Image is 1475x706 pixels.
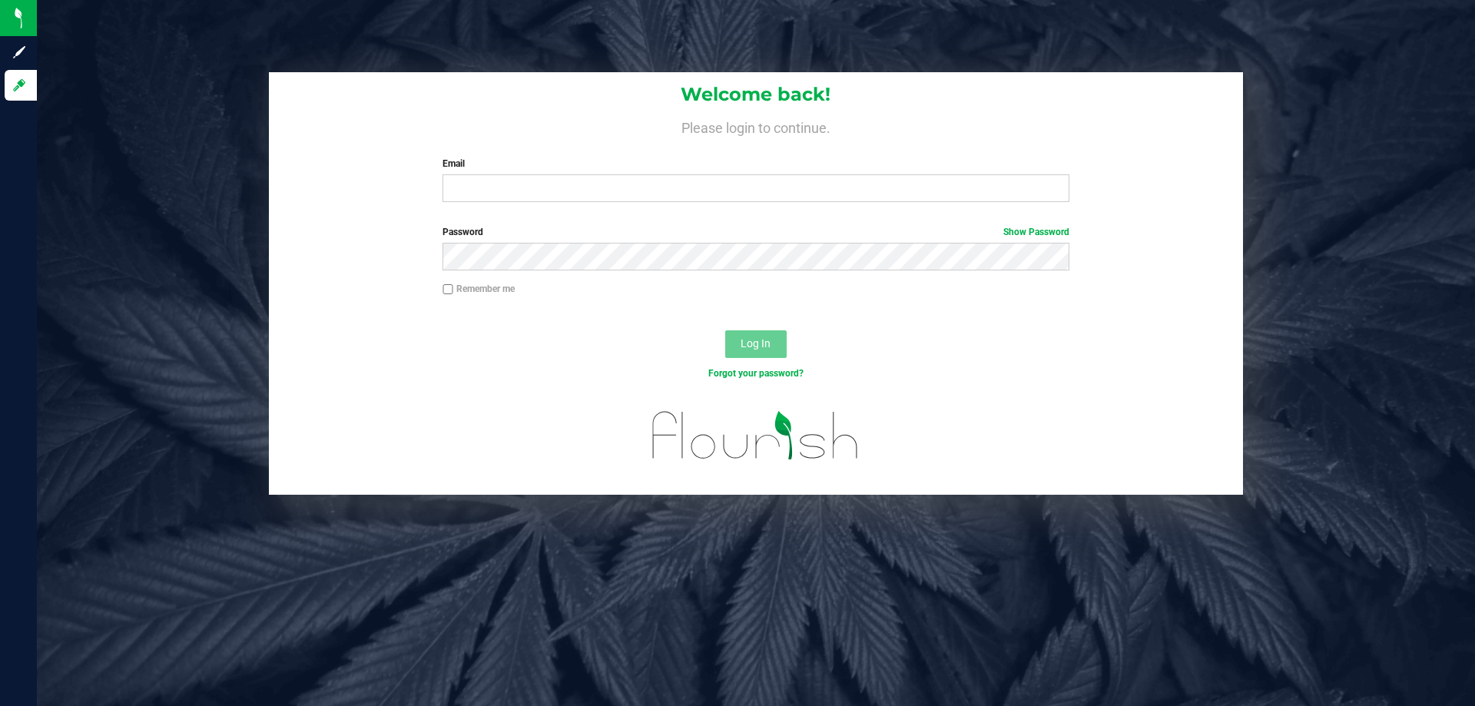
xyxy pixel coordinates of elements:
[442,284,453,295] input: Remember me
[741,337,771,350] span: Log In
[634,396,877,475] img: flourish_logo.svg
[725,330,787,358] button: Log In
[12,45,27,60] inline-svg: Sign up
[442,282,515,296] label: Remember me
[1003,227,1069,237] a: Show Password
[442,157,1069,171] label: Email
[708,368,804,379] a: Forgot your password?
[269,117,1243,135] h4: Please login to continue.
[442,227,483,237] span: Password
[269,85,1243,104] h1: Welcome back!
[12,78,27,93] inline-svg: Log in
